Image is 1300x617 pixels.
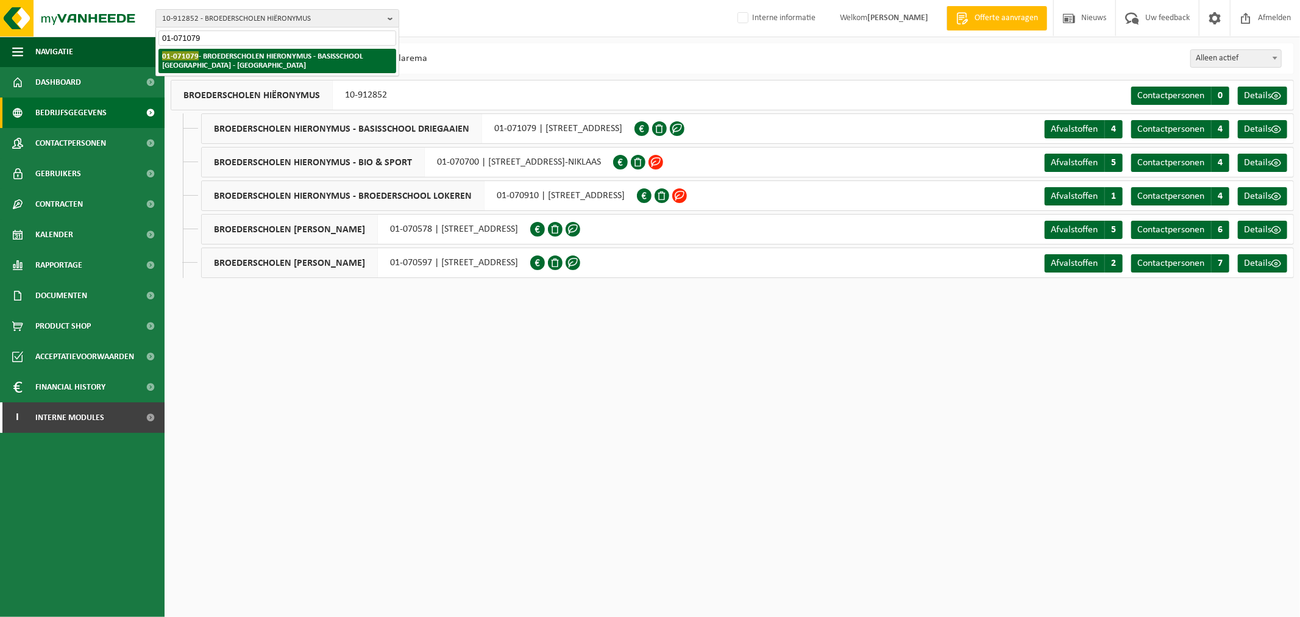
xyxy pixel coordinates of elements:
span: Alleen actief [1190,49,1282,68]
a: Contactpersonen 7 [1131,254,1229,273]
span: 5 [1104,221,1123,239]
a: Afvalstoffen 5 [1045,221,1123,239]
a: Details [1238,254,1287,273]
span: Navigatie [35,37,73,67]
span: 4 [1211,120,1229,138]
span: Details [1244,191,1271,201]
span: Afvalstoffen [1051,158,1098,168]
span: Contactpersonen [1137,259,1204,268]
strong: [PERSON_NAME] [867,13,928,23]
span: Afvalstoffen [1051,124,1098,134]
span: Details [1244,225,1271,235]
span: 7 [1211,254,1229,273]
div: 01-070700 | [STREET_ADDRESS]-NIKLAAS [201,147,613,177]
span: Alleen actief [1191,50,1281,67]
a: Afvalstoffen 5 [1045,154,1123,172]
span: Afvalstoffen [1051,225,1098,235]
span: Documenten [35,280,87,311]
a: Afvalstoffen 2 [1045,254,1123,273]
a: Contactpersonen 6 [1131,221,1229,239]
span: Financial History [35,372,105,402]
button: 10-912852 - BROEDERSCHOLEN HIËRONYMUS [155,9,399,27]
span: Contactpersonen [1137,225,1204,235]
a: Afvalstoffen 1 [1045,187,1123,205]
div: 01-071079 | [STREET_ADDRESS] [201,113,634,144]
span: Offerte aanvragen [971,12,1041,24]
span: 5 [1104,154,1123,172]
a: Contactpersonen 0 [1131,87,1229,105]
a: Details [1238,187,1287,205]
input: Zoeken naar gekoppelde vestigingen [158,30,396,46]
span: Details [1244,91,1271,101]
strong: - BROEDERSCHOLEN HIERONYMUS - BASISSCHOOL [GEOGRAPHIC_DATA] - [GEOGRAPHIC_DATA] [162,51,363,70]
span: Details [1244,259,1271,268]
span: BROEDERSCHOLEN HIERONYMUS - BIO & SPORT [202,148,425,177]
span: Contactpersonen [35,128,106,159]
span: Details [1244,158,1271,168]
a: Contactpersonen 4 [1131,120,1229,138]
span: Afvalstoffen [1051,191,1098,201]
a: Details [1238,87,1287,105]
span: Contactpersonen [1137,91,1204,101]
div: 10-912852 [171,80,399,110]
a: Afvalstoffen 4 [1045,120,1123,138]
span: 10-912852 - BROEDERSCHOLEN HIËRONYMUS [162,10,383,28]
span: Contactpersonen [1137,124,1204,134]
a: Contactpersonen 4 [1131,187,1229,205]
span: Dashboard [35,67,81,98]
a: Contactpersonen 4 [1131,154,1229,172]
span: 4 [1211,154,1229,172]
span: Rapportage [35,250,82,280]
span: BROEDERSCHOLEN [PERSON_NAME] [202,248,378,277]
span: 1 [1104,187,1123,205]
a: Details [1238,221,1287,239]
span: Acceptatievoorwaarden [35,341,134,372]
span: 6 [1211,221,1229,239]
div: 01-070910 | [STREET_ADDRESS] [201,180,637,211]
span: Contactpersonen [1137,158,1204,168]
a: Offerte aanvragen [947,6,1047,30]
span: 01-071079 [162,51,199,60]
span: Details [1244,124,1271,134]
span: BROEDERSCHOLEN HIËRONYMUS [171,80,333,110]
span: 4 [1211,187,1229,205]
span: 0 [1211,87,1229,105]
span: Kalender [35,219,73,250]
span: Interne modules [35,402,104,433]
span: Gebruikers [35,159,81,189]
a: Details [1238,120,1287,138]
span: BROEDERSCHOLEN [PERSON_NAME] [202,215,378,244]
div: 01-070578 | [STREET_ADDRESS] [201,214,530,244]
span: Product Shop [35,311,91,341]
div: 01-070597 | [STREET_ADDRESS] [201,248,530,278]
span: Bedrijfsgegevens [35,98,107,128]
li: Vlarema [372,49,427,68]
span: Contracten [35,189,83,219]
span: Afvalstoffen [1051,259,1098,268]
span: 4 [1104,120,1123,138]
span: BROEDERSCHOLEN HIERONYMUS - BASISSCHOOL DRIEGAAIEN [202,114,482,143]
span: 2 [1104,254,1123,273]
span: I [12,402,23,433]
a: Details [1238,154,1287,172]
span: Contactpersonen [1137,191,1204,201]
span: BROEDERSCHOLEN HIERONYMUS - BROEDERSCHOOL LOKEREN [202,181,485,210]
label: Interne informatie [735,9,815,27]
